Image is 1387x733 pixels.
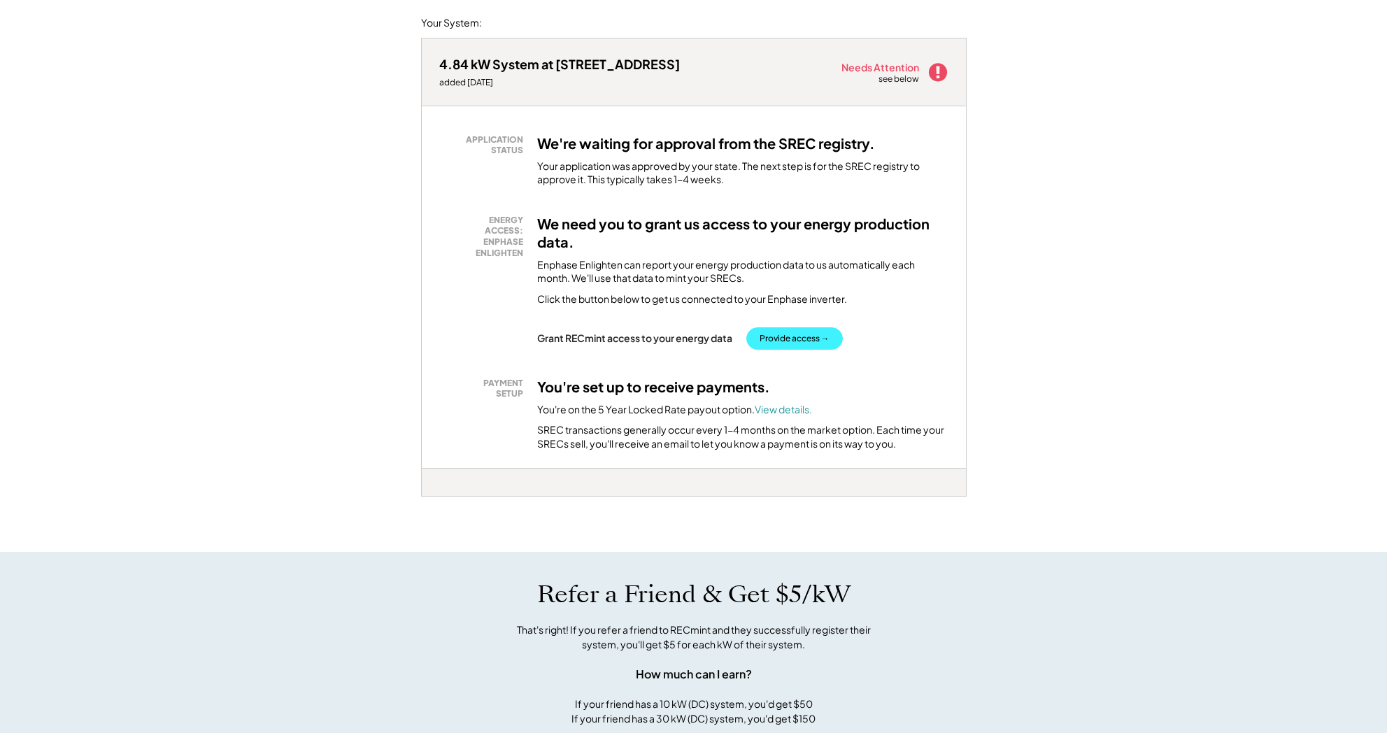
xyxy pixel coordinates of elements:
h3: We need you to grant us access to your energy production data. [537,215,948,251]
div: Your System: [421,16,482,30]
div: If your friend has a 10 kW (DC) system, you'd get $50 If your friend has a 30 kW (DC) system, you... [571,697,816,726]
div: Needs Attention [841,62,920,72]
div: us0zq4my - VA Distributed [421,497,472,502]
div: Your application was approved by your state. The next step is for the SREC registry to approve it... [537,159,948,187]
div: You're on the 5 Year Locked Rate payout option. [537,403,812,417]
div: Click the button below to get us connected to your Enphase inverter. [537,292,847,306]
h3: We're waiting for approval from the SREC registry. [537,134,875,152]
button: Provide access → [746,327,843,350]
div: How much can I earn? [636,666,752,683]
div: ENERGY ACCESS: ENPHASE ENLIGHTEN [446,215,523,258]
div: Enphase Enlighten can report your energy production data to us automatically each month. We'll us... [537,258,948,285]
div: APPLICATION STATUS [446,134,523,156]
div: Grant RECmint access to your energy data [537,332,732,344]
div: see below [879,73,920,85]
div: That's right! If you refer a friend to RECmint and they successfully register their system, you'l... [502,622,886,652]
div: 4.84 kW System at [STREET_ADDRESS] [439,56,680,72]
h1: Refer a Friend & Get $5/kW [537,580,851,609]
div: added [DATE] [439,77,680,88]
div: PAYMENT SETUP [446,378,523,399]
h3: You're set up to receive payments. [537,378,770,396]
a: View details. [755,403,812,415]
div: SREC transactions generally occur every 1-4 months on the market option. Each time your SRECs sel... [537,423,948,450]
